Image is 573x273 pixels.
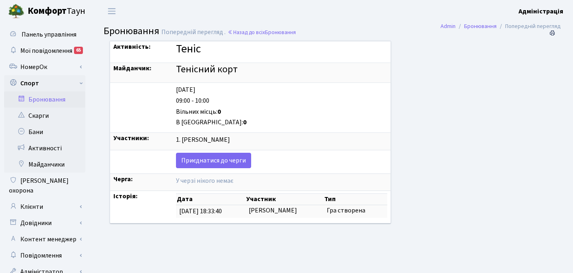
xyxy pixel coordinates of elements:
[428,18,573,35] nav: breadcrumb
[113,192,138,201] strong: Історія:
[104,24,159,38] span: Бронювання
[441,22,456,30] a: Admin
[4,156,85,173] a: Майданчики
[176,153,251,168] a: Приєднатися до черги
[20,46,72,55] span: Мої повідомлення
[113,42,151,51] strong: Активність:
[497,22,561,31] li: Попередній перегляд
[4,59,85,75] a: НомерОк
[176,194,245,205] th: Дата
[176,85,387,95] div: [DATE]
[28,4,67,17] b: Комфорт
[464,22,497,30] a: Бронювання
[4,91,85,108] a: Бронювання
[4,43,85,59] a: Мої повідомлення65
[323,194,387,205] th: Тип
[228,28,296,36] a: Назад до всіхБронювання
[4,231,85,247] a: Контент менеджер
[176,42,387,56] h3: Теніс
[176,176,233,185] span: У черзі нікого немає
[74,47,83,54] div: 65
[176,135,387,145] div: 1. [PERSON_NAME]
[22,30,76,39] span: Панель управління
[176,118,387,127] div: В [GEOGRAPHIC_DATA]:
[519,6,563,16] a: Адміністрація
[102,4,122,18] button: Переключити навігацію
[243,118,247,127] b: 0
[4,215,85,231] a: Довідники
[245,205,323,218] td: [PERSON_NAME]
[113,64,152,73] strong: Майданчик:
[176,205,245,218] td: [DATE] 18:33:40
[113,175,133,184] strong: Черга:
[4,26,85,43] a: Панель управління
[176,107,387,117] div: Вільних місць:
[176,64,387,76] h4: Тенісний корт
[113,134,149,143] strong: Участники:
[217,107,221,116] b: 0
[4,247,85,264] a: Повідомлення
[4,75,85,91] a: Спорт
[265,28,296,36] span: Бронювання
[4,124,85,140] a: Бани
[245,194,323,205] th: Участник
[176,96,387,106] div: 09:00 - 10:00
[161,28,226,37] span: Попередній перегляд .
[4,173,85,199] a: [PERSON_NAME] охорона
[28,4,85,18] span: Таун
[519,7,563,16] b: Адміністрація
[4,108,85,124] a: Скарги
[8,3,24,19] img: logo.png
[4,140,85,156] a: Активності
[4,199,85,215] a: Клієнти
[327,206,365,215] span: Гра створена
